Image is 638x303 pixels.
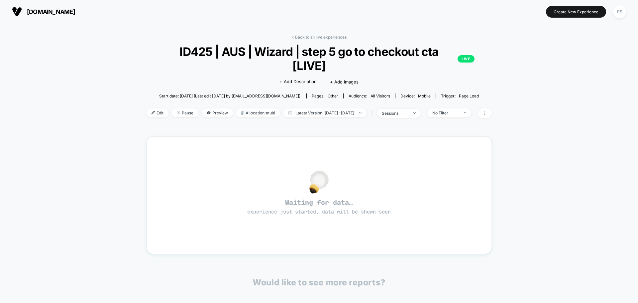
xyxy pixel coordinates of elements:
img: calendar [288,111,292,114]
img: end [413,112,416,114]
img: end [464,112,466,113]
span: Preview [202,108,233,117]
span: ID425 | AUS | Wizard | step 5 go to checkout cta [LIVE] [163,45,474,73]
span: Pause [172,108,198,117]
div: sessions [382,111,408,116]
span: Page Load [459,93,479,98]
div: No Filter [432,110,459,115]
span: | [370,108,377,118]
span: Allocation: multi [236,108,280,117]
img: no_data [309,170,329,194]
span: mobile [418,93,431,98]
span: other [328,93,338,98]
p: LIVE [458,55,474,63]
span: Waiting for data… [159,198,480,216]
button: Create New Experience [546,6,606,18]
p: Would like to see more reports? [253,277,385,287]
span: All Visitors [371,93,390,98]
a: < Back to all live experiences [291,35,347,40]
span: experience just started, data will be shown soon [247,209,391,215]
button: FS [611,5,628,19]
div: FS [613,5,626,18]
span: [DOMAIN_NAME] [27,8,75,15]
span: Start date: [DATE] (Last edit [DATE] by [EMAIL_ADDRESS][DOMAIN_NAME]) [159,93,300,98]
img: edit [152,111,155,114]
div: Pages: [312,93,338,98]
span: + Add Description [279,78,317,85]
img: rebalance [241,111,244,115]
div: Audience: [349,93,390,98]
span: Device: [395,93,436,98]
img: Visually logo [12,7,22,17]
button: [DOMAIN_NAME] [10,6,77,17]
img: end [177,111,180,114]
img: end [359,112,362,113]
span: + Add Images [330,79,359,84]
span: Edit [147,108,168,117]
span: Latest Version: [DATE] - [DATE] [283,108,367,117]
div: Trigger: [441,93,479,98]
